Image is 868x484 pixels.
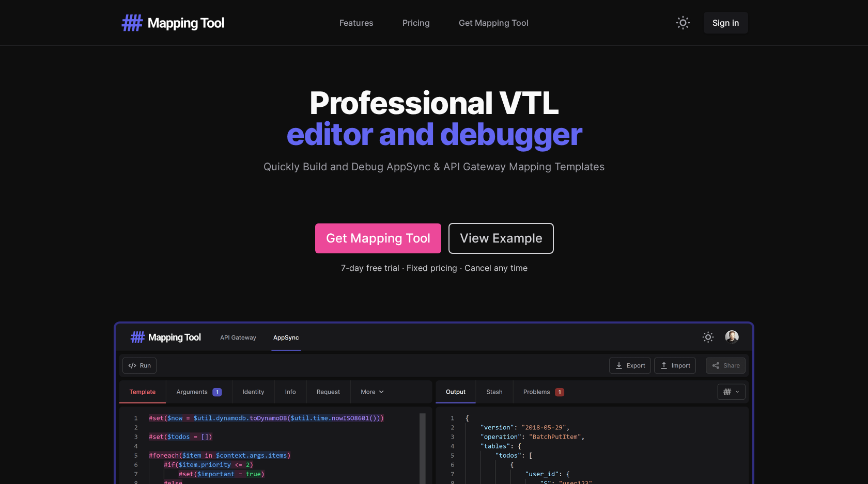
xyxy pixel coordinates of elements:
[402,17,430,29] a: Pricing
[339,17,374,29] a: Features
[315,223,441,253] a: Get Mapping Tool
[120,13,225,33] img: Mapping Tool
[116,118,752,149] span: editor and debugger
[704,12,748,34] a: Sign in
[120,12,748,33] nav: Global
[236,159,632,174] p: Quickly Build and Debug AppSync & API Gateway Mapping Templates
[116,87,752,118] span: Professional VTL
[459,17,529,29] a: Get Mapping Tool
[450,224,553,253] a: View Example
[341,262,528,274] div: 7-day free trial · Fixed pricing · Cancel any time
